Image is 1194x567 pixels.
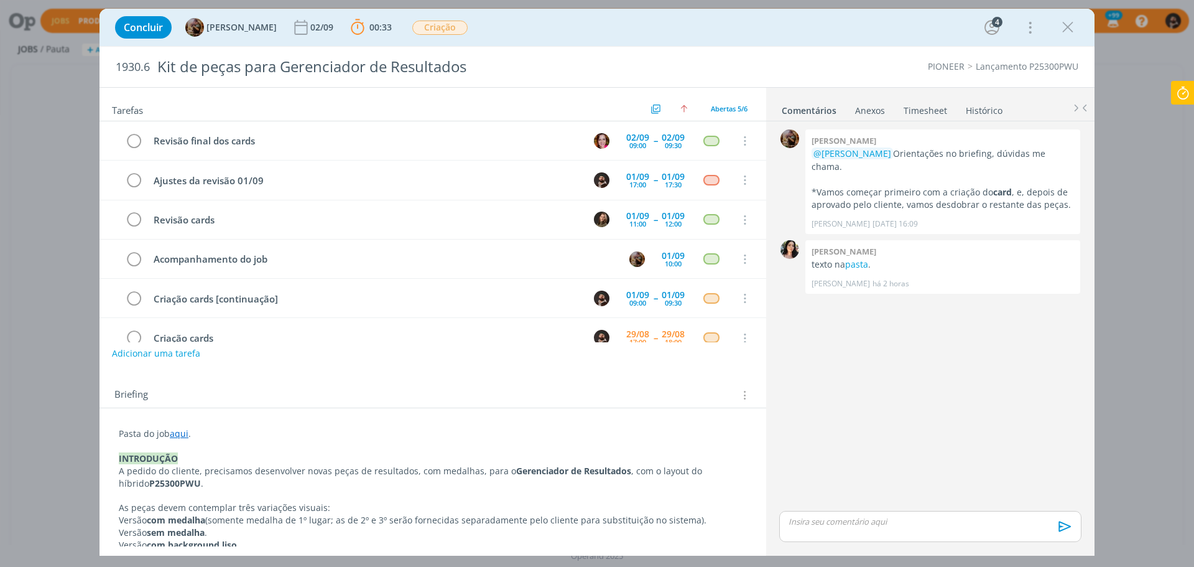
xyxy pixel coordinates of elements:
div: Revisão cards [148,212,582,228]
button: Criação [412,20,468,35]
button: Adicionar uma tarefa [111,342,201,365]
strong: card [993,186,1012,198]
span: Criação [412,21,468,35]
div: 11:00 [629,220,646,227]
span: [DATE] 16:09 [872,218,918,230]
div: 09:30 [665,299,682,306]
div: 4 [992,17,1002,27]
span: Briefing [114,387,148,403]
p: [PERSON_NAME] [812,218,870,230]
img: J [594,212,609,227]
span: -- [654,334,657,342]
span: Concluir [124,22,163,32]
p: Versão . [119,539,747,551]
a: PIONEER [928,60,965,72]
div: Criação cards [continuação] [148,291,582,307]
a: Histórico [965,99,1003,117]
a: aqui [170,428,188,439]
div: 01/09 [626,172,649,181]
span: [PERSON_NAME] [206,23,277,32]
button: A [627,250,646,268]
div: Criação cards [148,330,582,346]
div: 01/09 [662,291,685,299]
button: D [592,171,611,189]
button: A[PERSON_NAME] [185,18,277,37]
b: [PERSON_NAME] [812,135,876,146]
div: dialog [99,9,1094,556]
div: 29/08 [626,330,649,339]
span: -- [654,294,657,302]
p: Versão . [119,527,747,539]
span: -- [654,136,657,145]
button: 00:33 [348,17,395,37]
span: 00:33 [369,21,392,33]
img: A [629,251,645,267]
div: 01/09 [626,212,649,220]
p: Versão (somente medalha de 1º lugar; as de 2º e 3º serão fornecidas separadamente pelo cliente pa... [119,514,747,527]
img: D [594,291,609,306]
div: 01/09 [626,291,649,299]
div: 02/09 [310,23,336,32]
div: 01/09 [662,251,685,260]
button: J [592,210,611,229]
p: A pedido do cliente, precisamos desenvolver novas peças de resultados, com medalhas, para o , com... [119,465,747,490]
div: 17:00 [629,339,646,345]
div: 29/08 [662,330,685,339]
div: 18:00 [665,339,682,345]
div: Kit de peças para Gerenciador de Resultados [152,52,672,82]
div: 02/09 [626,133,649,142]
div: Anexos [855,105,885,117]
button: Concluir [115,16,172,39]
img: D [594,330,609,345]
p: [PERSON_NAME] [812,278,870,289]
a: pasta [845,258,868,270]
b: [PERSON_NAME] [812,246,876,257]
div: Acompanhamento do job [148,251,618,267]
span: Abertas 5/6 [711,104,747,113]
div: 17:30 [665,181,682,188]
img: D [594,172,609,188]
p: *Vamos começar primeiro com a criação do , e, depois de aprovado pelo cliente, vamos desdobrar o ... [812,186,1074,212]
a: Comentários [781,99,837,117]
span: -- [654,176,657,184]
div: 09:00 [629,142,646,149]
div: 09:30 [665,142,682,149]
button: B [592,131,611,150]
a: Timesheet [903,99,948,117]
div: 09:00 [629,299,646,306]
strong: P25300PWU [149,477,201,489]
img: arrow-up.svg [680,105,688,113]
button: D [592,289,611,307]
span: -- [654,215,657,224]
p: As peças devem contemplar três variações visuais: [119,502,747,514]
span: @[PERSON_NAME] [813,148,891,159]
div: 10:00 [665,260,682,267]
div: 17:00 [629,181,646,188]
strong: Gerenciador de Resultados [516,465,631,477]
a: Lançamento P25300PWU [976,60,1078,72]
strong: com background liso [147,539,237,551]
div: 12:00 [665,220,682,227]
p: Orientações no briefing, dúvidas me chama. [812,148,1074,173]
strong: sem medalha [147,527,205,538]
img: A [780,129,799,148]
button: D [592,329,611,347]
img: B [594,133,609,149]
div: 01/09 [662,212,685,220]
div: Ajustes da revisão 01/09 [148,173,582,189]
strong: INTRODUÇÃO [119,452,178,464]
div: 01/09 [662,172,685,181]
p: Pasta do job . [119,428,747,440]
p: texto na . [812,258,1074,271]
div: 02/09 [662,133,685,142]
span: Tarefas [112,101,143,116]
button: 4 [982,17,1002,37]
div: Revisão final dos cards [148,133,582,149]
strong: com medalha [147,514,205,526]
img: A [185,18,204,37]
span: 1930.6 [116,60,150,74]
img: T [780,240,799,259]
span: há 2 horas [872,278,909,289]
